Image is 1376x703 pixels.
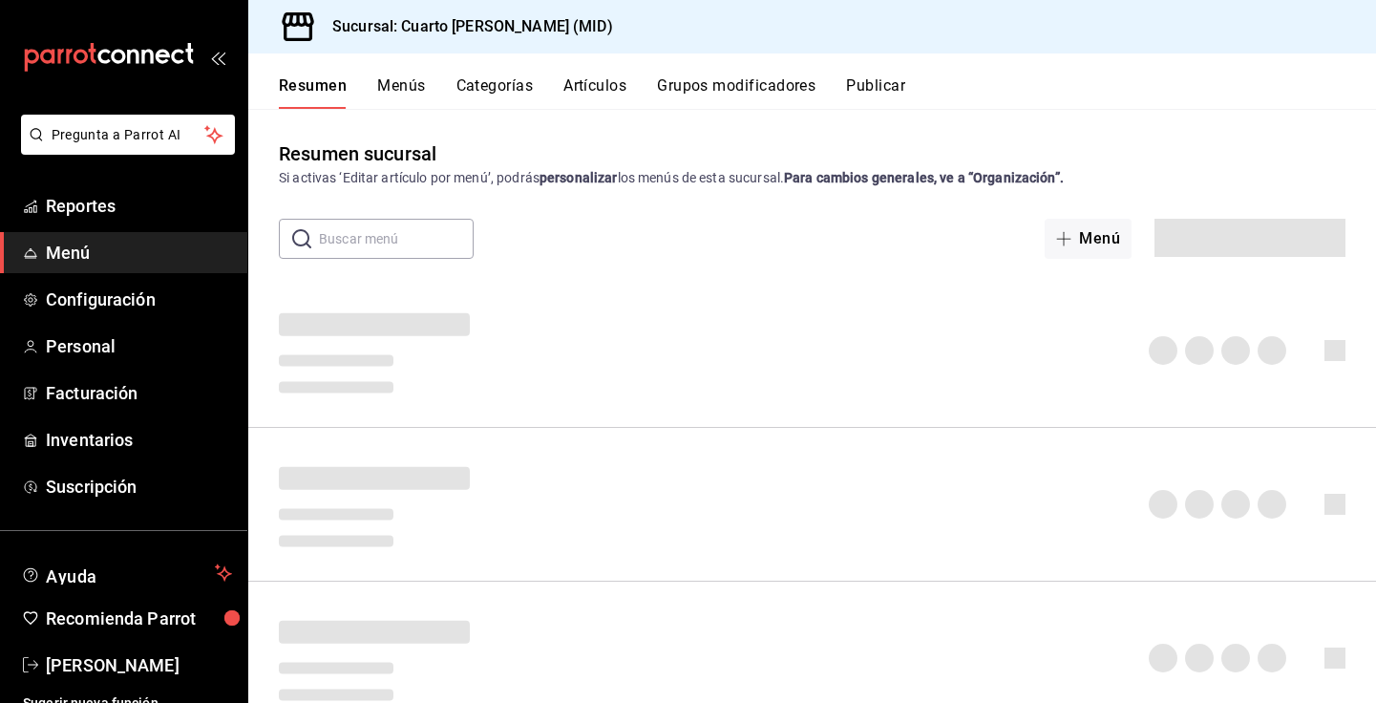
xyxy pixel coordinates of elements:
strong: Para cambios generales, ve a “Organización”. [784,170,1064,185]
button: Resumen [279,76,347,109]
span: Inventarios [46,427,232,453]
a: Pregunta a Parrot AI [13,138,235,159]
button: Menú [1045,219,1132,259]
button: Artículos [563,76,626,109]
h3: Sucursal: Cuarto [PERSON_NAME] (MID) [317,15,613,38]
span: Facturación [46,380,232,406]
input: Buscar menú [319,220,474,258]
strong: personalizar [540,170,618,185]
span: Suscripción [46,474,232,500]
div: Si activas ‘Editar artículo por menú’, podrás los menús de esta sucursal. [279,168,1345,188]
button: open_drawer_menu [210,50,225,65]
button: Categorías [456,76,534,109]
span: Menú [46,240,232,266]
button: Menús [377,76,425,109]
button: Publicar [846,76,905,109]
button: Pregunta a Parrot AI [21,115,235,155]
span: Recomienda Parrot [46,606,232,631]
span: Personal [46,333,232,359]
button: Grupos modificadores [657,76,815,109]
span: Reportes [46,193,232,219]
div: Resumen sucursal [279,139,436,168]
span: [PERSON_NAME] [46,652,232,678]
div: navigation tabs [279,76,1376,109]
span: Ayuda [46,562,207,585]
span: Configuración [46,287,232,312]
span: Pregunta a Parrot AI [52,125,205,145]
